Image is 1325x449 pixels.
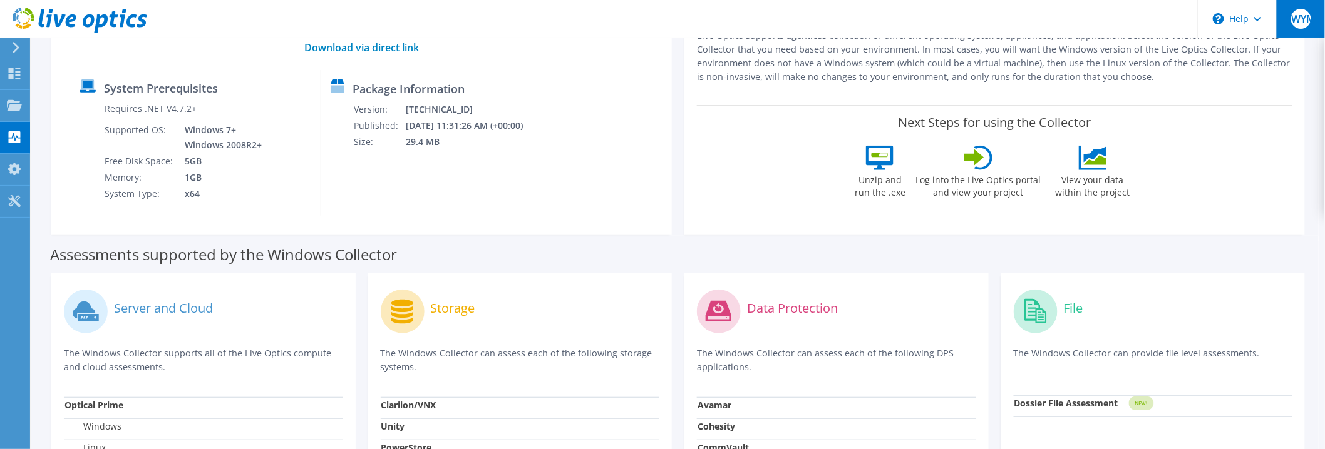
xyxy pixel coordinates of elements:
td: Published: [353,118,405,134]
p: The Windows Collector can assess each of the following DPS applications. [697,346,976,374]
td: [DATE] 11:31:26 AM (+00:00) [405,118,540,134]
span: SWYM [1291,9,1311,29]
strong: Clariion/VNX [381,399,436,411]
p: The Windows Collector can assess each of the following storage systems. [381,346,660,374]
td: Memory: [104,169,175,186]
td: 1GB [175,169,264,186]
label: View your data within the project [1048,170,1138,199]
label: Storage [431,302,475,315]
label: Windows [64,420,121,433]
td: Size: [353,134,405,150]
label: System Prerequisites [104,82,218,94]
label: Assessments supported by the Windows Collector [50,248,397,261]
p: Live Optics supports agentless collection of different operating systems, appliances, and applica... [697,29,1292,84]
tspan: NEW! [1135,400,1147,407]
td: Free Disk Space: [104,153,175,169]
td: System Type: [104,186,175,202]
label: Unzip and run the .exe [852,170,909,199]
label: Next Steps for using the Collector [898,115,1091,130]
strong: Avamar [698,399,731,411]
a: Download via direct link [304,41,419,54]
td: Version: [353,101,405,118]
td: Windows 7+ Windows 2008R2+ [175,122,264,153]
label: Requires .NET V4.7.2+ [105,103,197,115]
td: x64 [175,186,264,202]
svg: \n [1213,13,1224,24]
p: The Windows Collector can provide file level assessments. [1014,346,1293,372]
label: Server and Cloud [114,302,213,315]
label: Package Information [353,83,465,95]
td: [TECHNICAL_ID] [405,101,540,118]
label: File [1064,302,1083,315]
strong: Dossier File Assessment [1014,397,1118,409]
strong: Optical Prime [64,399,123,411]
p: The Windows Collector supports all of the Live Optics compute and cloud assessments. [64,346,343,374]
label: Data Protection [747,302,838,315]
td: 29.4 MB [405,134,540,150]
td: 5GB [175,153,264,169]
strong: Cohesity [698,420,735,432]
td: Supported OS: [104,122,175,153]
strong: Unity [381,420,405,432]
label: Log into the Live Optics portal and view your project [915,170,1042,199]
